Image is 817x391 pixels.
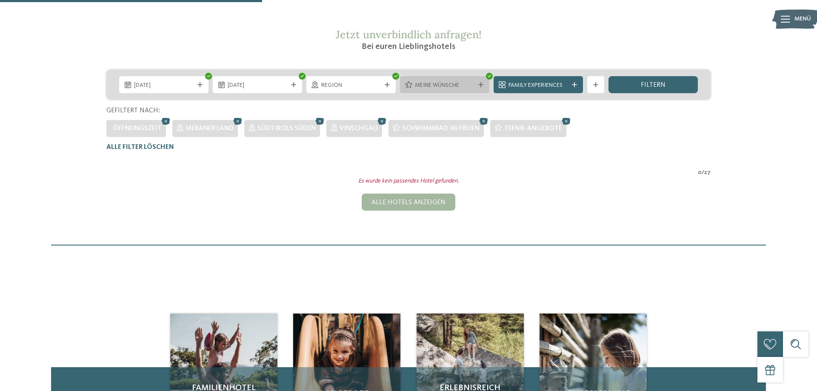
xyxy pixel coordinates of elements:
span: Family Experiences [508,81,568,90]
span: 0 [698,168,702,177]
span: Alle Filter löschen [106,144,174,151]
span: filtern [641,82,666,88]
span: Teenie-Angebote [504,125,562,132]
span: Südtirols Süden [257,125,316,132]
span: Meraner Land [186,125,234,132]
span: Schwimmbad im Freien [402,125,480,132]
span: Bei euren Lieblingshotels [362,43,455,51]
span: Meine Wünsche [415,81,474,90]
span: 27 [704,168,711,177]
span: Öffnungszeit [113,125,162,132]
span: Gefiltert nach: [106,107,160,114]
span: Vinschgau [340,125,378,132]
span: Jetzt unverbindlich anfragen! [336,28,482,41]
span: / [702,168,704,177]
div: Es wurde kein passendes Hotel gefunden. [100,177,717,186]
div: Alle Hotels anzeigen [362,194,455,211]
span: [DATE] [134,81,194,90]
span: [DATE] [228,81,287,90]
span: Region [321,81,381,90]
